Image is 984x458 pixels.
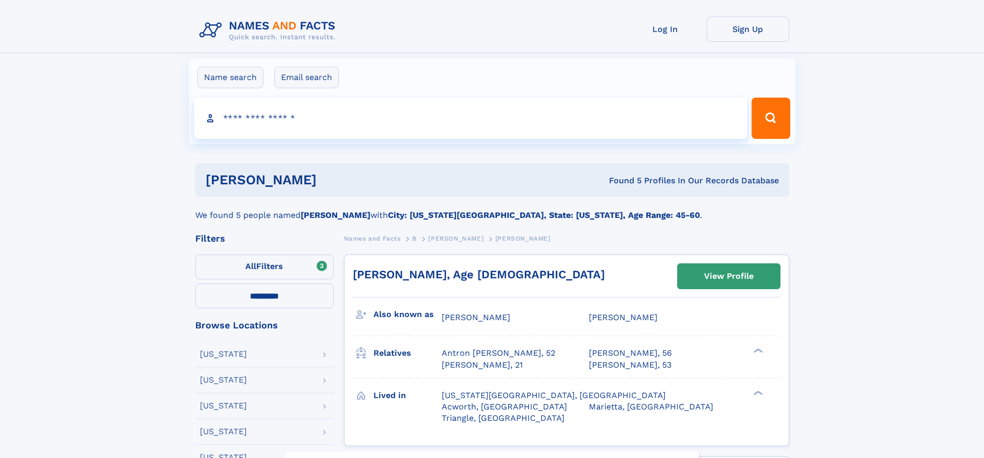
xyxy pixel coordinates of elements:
div: View Profile [704,264,754,288]
h1: [PERSON_NAME] [206,173,463,186]
a: [PERSON_NAME], 53 [589,359,671,371]
span: B [412,235,417,242]
h3: Relatives [373,344,442,362]
span: Triangle, [GEOGRAPHIC_DATA] [442,413,565,423]
a: [PERSON_NAME], Age [DEMOGRAPHIC_DATA] [353,268,605,281]
label: Email search [274,67,339,88]
div: Filters [195,234,334,243]
div: ❯ [751,389,763,396]
b: [PERSON_NAME] [301,210,370,220]
b: City: [US_STATE][GEOGRAPHIC_DATA], State: [US_STATE], Age Range: 45-60 [388,210,700,220]
h3: Lived in [373,387,442,404]
a: [PERSON_NAME] [428,232,483,245]
span: [PERSON_NAME] [495,235,551,242]
div: ❯ [751,348,763,354]
span: [PERSON_NAME] [589,312,658,322]
div: [US_STATE] [200,402,247,410]
h3: Also known as [373,306,442,323]
a: [PERSON_NAME], 21 [442,359,523,371]
span: Marietta, [GEOGRAPHIC_DATA] [589,402,713,412]
a: B [412,232,417,245]
button: Search Button [752,98,790,139]
a: Antron [PERSON_NAME], 52 [442,348,555,359]
div: Found 5 Profiles In Our Records Database [463,175,779,186]
span: All [245,261,256,271]
label: Name search [197,67,263,88]
span: [PERSON_NAME] [428,235,483,242]
a: Sign Up [707,17,789,42]
span: Acworth, [GEOGRAPHIC_DATA] [442,402,567,412]
label: Filters [195,255,334,279]
div: [US_STATE] [200,350,247,358]
span: [US_STATE][GEOGRAPHIC_DATA], [GEOGRAPHIC_DATA] [442,390,666,400]
div: Browse Locations [195,321,334,330]
a: View Profile [678,264,780,289]
div: We found 5 people named with . [195,197,789,222]
input: search input [194,98,747,139]
a: Names and Facts [344,232,401,245]
a: [PERSON_NAME], 56 [589,348,672,359]
a: Log In [624,17,707,42]
span: [PERSON_NAME] [442,312,510,322]
img: Logo Names and Facts [195,17,344,44]
div: [US_STATE] [200,376,247,384]
div: [US_STATE] [200,428,247,436]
